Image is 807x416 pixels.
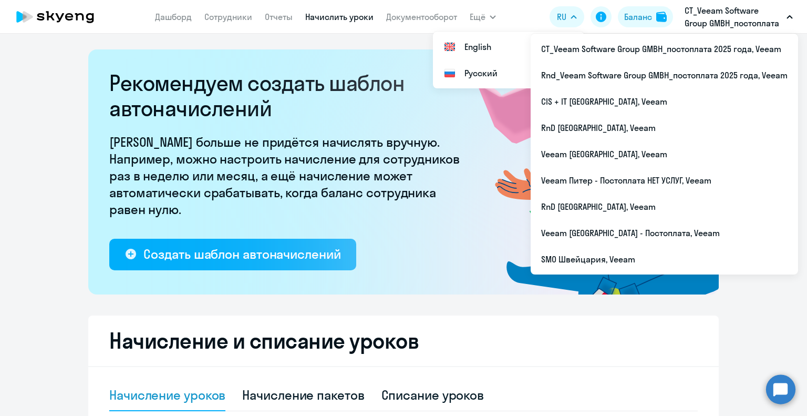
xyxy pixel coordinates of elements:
[109,70,467,121] h2: Рекомендуем создать шаблон автоначислений
[685,4,782,29] p: CT_Veeam Software Group GMBH_постоплата 2025 года, Veeam
[204,12,252,22] a: Сотрудники
[443,40,456,53] img: English
[531,34,798,275] ul: Ещё
[109,239,356,270] button: Создать шаблон автоначислений
[679,4,798,29] button: CT_Veeam Software Group GMBH_постоплата 2025 года, Veeam
[557,11,566,23] span: RU
[443,67,456,79] img: Русский
[381,387,484,403] div: Списание уроков
[470,6,496,27] button: Ещё
[265,12,293,22] a: Отчеты
[618,6,673,27] button: Балансbalance
[433,32,584,88] ul: Ещё
[470,11,485,23] span: Ещё
[109,134,467,218] p: [PERSON_NAME] больше не придётся начислять вручную. Например, можно настроить начисление для сотр...
[242,387,364,403] div: Начисление пакетов
[109,328,698,353] h2: Начисление и списание уроков
[143,246,340,262] div: Создать шаблон автоначислений
[305,12,374,22] a: Начислить уроки
[155,12,192,22] a: Дашборд
[386,12,457,22] a: Документооборот
[656,12,667,22] img: balance
[550,6,584,27] button: RU
[109,387,225,403] div: Начисление уроков
[624,11,652,23] div: Баланс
